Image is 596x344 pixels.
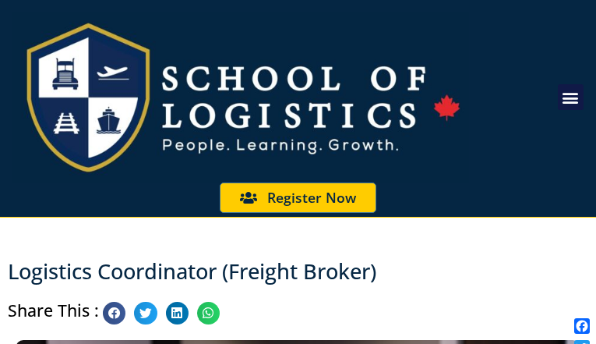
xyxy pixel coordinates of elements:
div: Share on linkedin [166,302,189,324]
div: Share on twitter [134,302,157,324]
h2: Logistics Coordinator (Freight Broker) [8,257,588,286]
span: Register Now [267,191,356,205]
a: Facebook [571,315,593,337]
a: Register Now [220,183,376,214]
h6: Share This : [8,302,99,318]
div: Share on facebook [103,302,125,324]
div: Share on whatsapp [197,302,220,324]
div: Menu Toggle [558,84,584,110]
